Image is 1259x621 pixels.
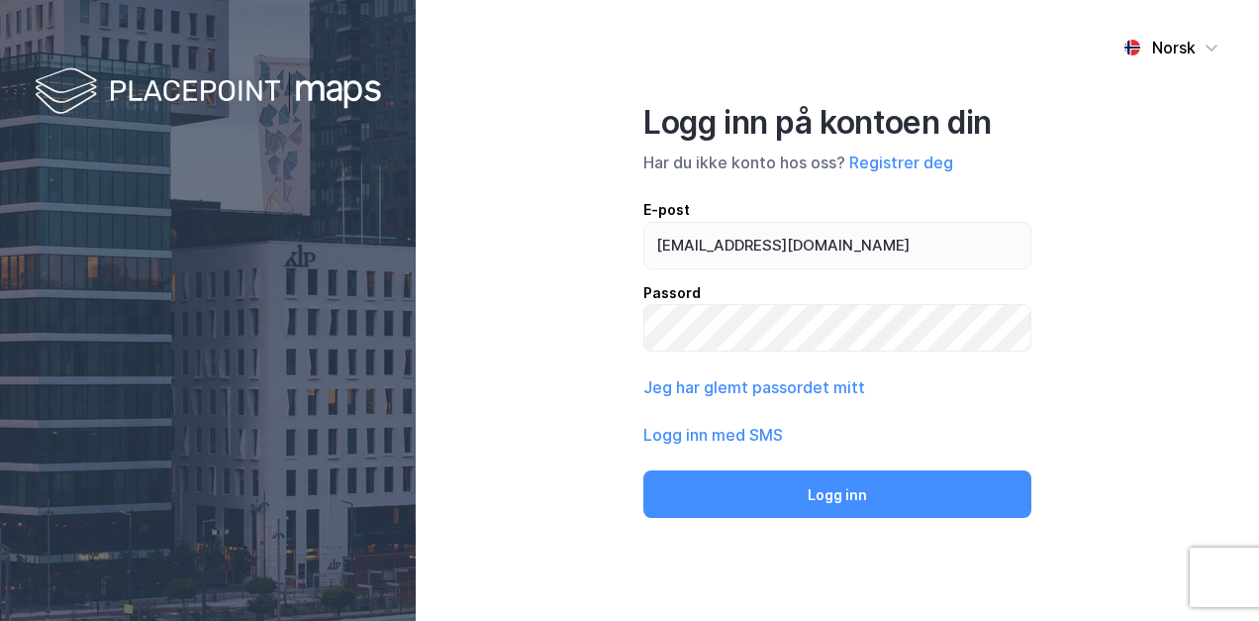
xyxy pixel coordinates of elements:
[643,281,1031,305] div: Passord
[643,198,1031,222] div: E-post
[643,103,1031,143] div: Logg inn på kontoen din
[643,423,783,447] button: Logg inn med SMS
[643,470,1031,518] button: Logg inn
[1152,36,1196,59] div: Norsk
[643,375,865,399] button: Jeg har glemt passordet mitt
[1160,526,1259,621] div: Kontrollprogram for chat
[849,151,953,174] button: Registrer deg
[1160,526,1259,621] iframe: Chat Widget
[35,63,381,122] img: logo-white.f07954bde2210d2a523dddb988cd2aa7.svg
[643,151,1031,174] div: Har du ikke konto hos oss?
